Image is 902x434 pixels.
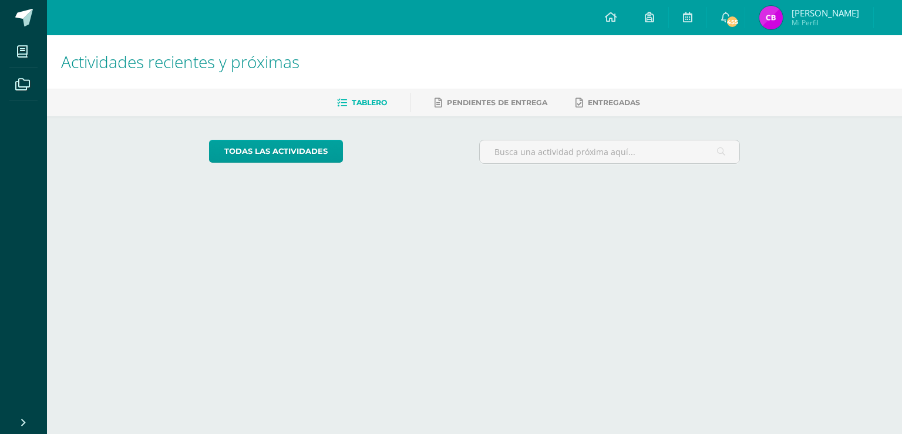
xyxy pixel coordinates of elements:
[575,93,640,112] a: Entregadas
[447,98,547,107] span: Pendientes de entrega
[337,93,387,112] a: Tablero
[726,15,739,28] span: 455
[792,7,859,19] span: [PERSON_NAME]
[435,93,547,112] a: Pendientes de entrega
[759,6,783,29] img: 341eaa9569b61e716d7ac718201314ab.png
[61,51,299,73] span: Actividades recientes y próximas
[792,18,859,28] span: Mi Perfil
[209,140,343,163] a: todas las Actividades
[480,140,740,163] input: Busca una actividad próxima aquí...
[588,98,640,107] span: Entregadas
[352,98,387,107] span: Tablero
